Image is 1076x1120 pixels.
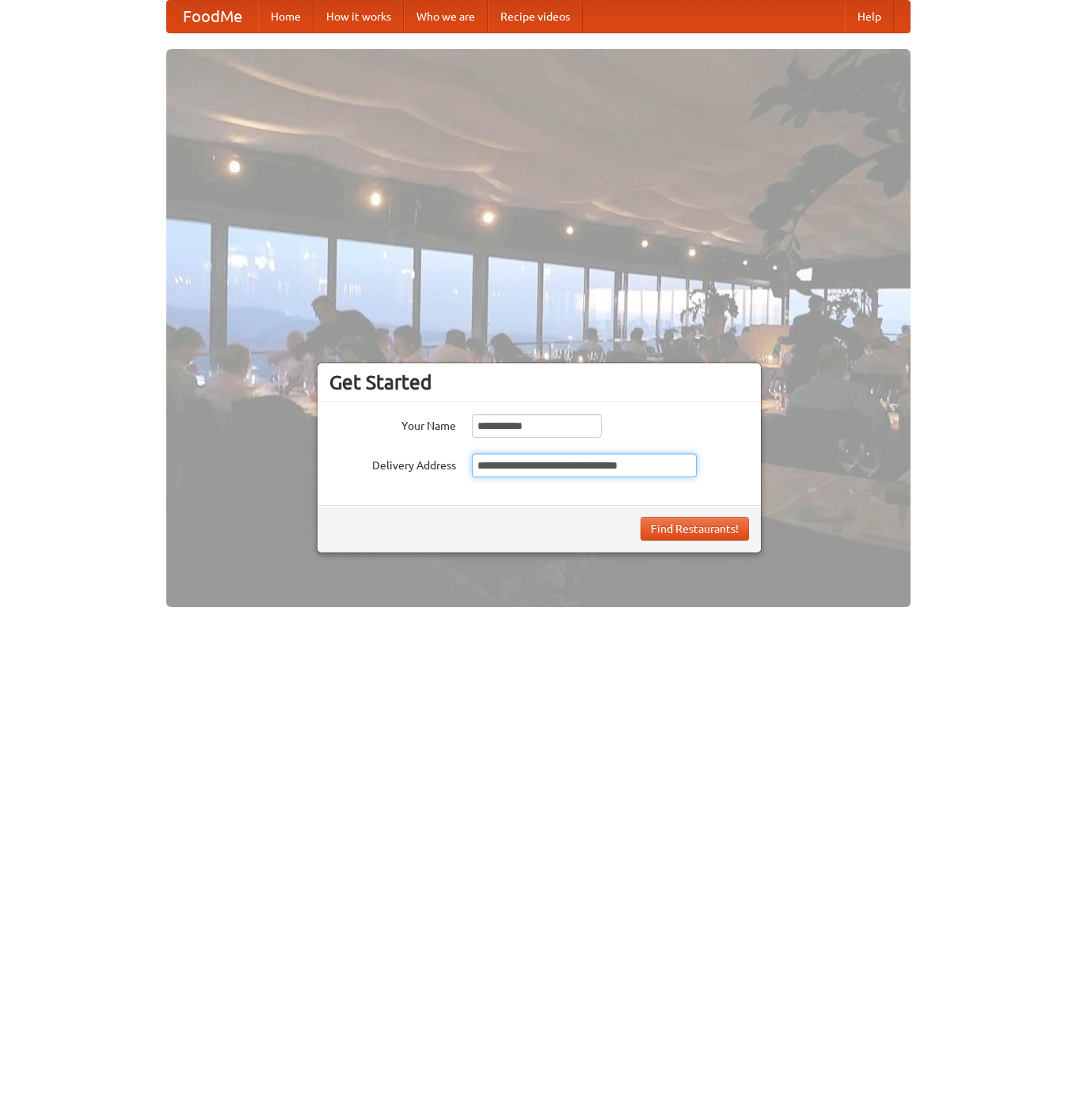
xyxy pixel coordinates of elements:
h3: Get Started [329,370,749,394]
label: Your Name [329,414,456,434]
button: Find Restaurants! [641,517,749,541]
label: Delivery Address [329,454,456,473]
a: Recipe videos [488,1,583,32]
a: How it works [314,1,404,32]
a: Who we are [404,1,488,32]
a: FoodMe [167,1,258,32]
a: Help [845,1,894,32]
a: Home [258,1,314,32]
